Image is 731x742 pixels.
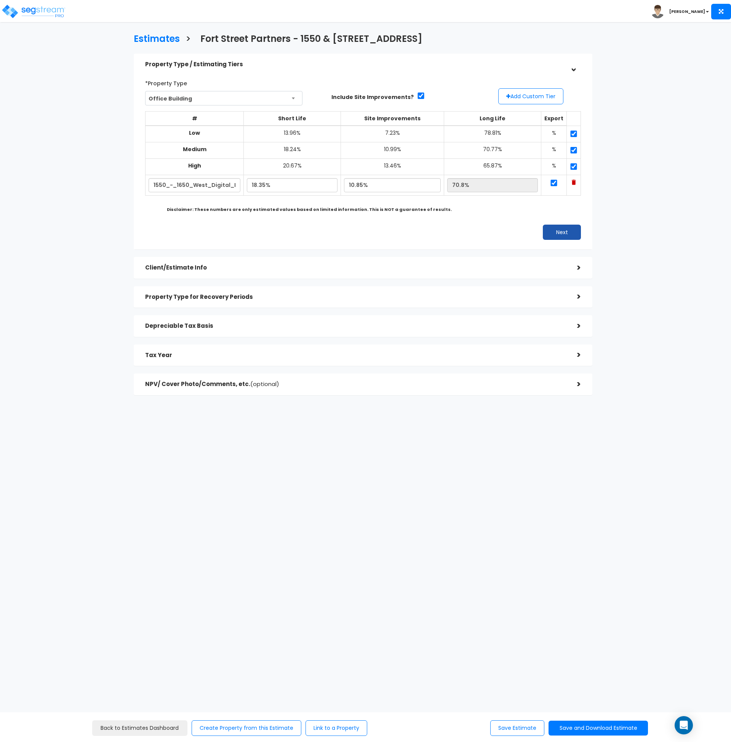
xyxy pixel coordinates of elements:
button: Add Custom Tier [498,88,563,104]
a: Estimates [128,26,180,49]
div: > [566,349,581,361]
label: Include Site Improvements? [331,93,414,101]
a: Back to Estimates Dashboard [92,720,187,736]
th: Short Life [244,112,341,126]
td: 13.46% [341,158,444,175]
b: High [188,162,201,169]
h3: Estimates [134,34,180,46]
td: 20.67% [244,158,341,175]
td: % [541,126,567,142]
h3: > [186,34,191,46]
h5: Depreciable Tax Basis [145,323,566,329]
h5: Client/Estimate Info [145,265,566,271]
button: Create Property from this Estimate [192,720,301,736]
h5: NPV/ Cover Photo/Comments, etc. [145,381,566,388]
h3: Fort Street Partners - 1550 & [STREET_ADDRESS] [200,34,422,46]
th: Export [541,112,567,126]
div: > [566,262,581,274]
td: 18.24% [244,142,341,158]
button: Save and Download Estimate [549,721,648,736]
th: Long Life [444,112,541,126]
b: [PERSON_NAME] [669,9,705,14]
span: (optional) [250,380,279,388]
h5: Tax Year [145,352,566,359]
div: Open Intercom Messenger [675,716,693,734]
th: # [146,112,244,126]
h5: Property Type / Estimating Tiers [145,61,566,68]
button: Link to a Property [306,720,367,736]
h5: Property Type for Recovery Periods [145,294,566,300]
td: 10.99% [341,142,444,158]
div: > [566,320,581,332]
div: > [566,291,581,303]
img: Trash Icon [572,180,576,185]
img: logo_pro_r.png [1,4,66,19]
b: Medium [183,145,206,153]
div: > [568,57,579,72]
td: 70.77% [444,142,541,158]
td: 65.87% [444,158,541,175]
span: Office Building [145,91,302,105]
label: *Property Type [145,77,187,87]
span: Office Building [146,91,302,106]
td: 78.81% [444,126,541,142]
img: avatar.png [651,5,664,18]
td: 7.23% [341,126,444,142]
a: Fort Street Partners - 1550 & [STREET_ADDRESS] [195,26,422,49]
div: > [566,378,581,390]
th: Site Improvements [341,112,444,126]
td: % [541,158,567,175]
b: Low [189,129,200,137]
td: 13.96% [244,126,341,142]
button: Save Estimate [490,720,544,736]
button: Next [543,225,581,240]
b: Disclaimer: These numbers are only estimated values based on limited information. This is NOT a g... [167,206,452,212]
td: % [541,142,567,158]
